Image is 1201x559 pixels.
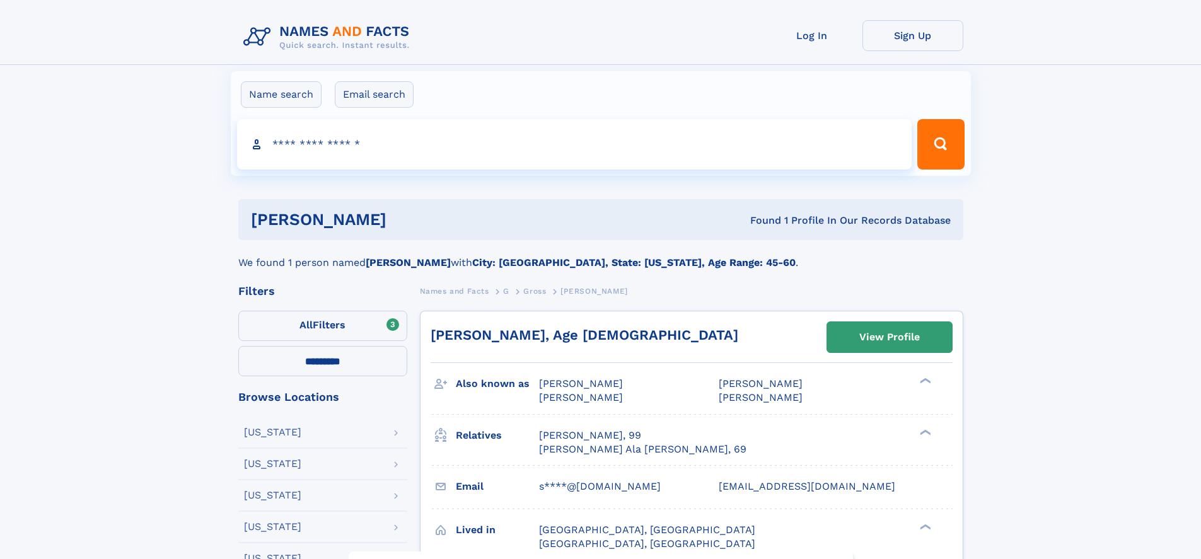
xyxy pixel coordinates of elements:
div: ❯ [917,377,932,385]
span: [EMAIL_ADDRESS][DOMAIN_NAME] [719,480,895,492]
span: [PERSON_NAME] [539,377,623,389]
div: Browse Locations [238,391,407,403]
div: [US_STATE] [244,490,301,500]
a: G [503,283,509,299]
img: Logo Names and Facts [238,20,420,54]
a: [PERSON_NAME], Age [DEMOGRAPHIC_DATA] [431,327,738,343]
b: City: [GEOGRAPHIC_DATA], State: [US_STATE], Age Range: 45-60 [472,256,796,268]
div: We found 1 person named with . [238,240,963,270]
label: Email search [335,81,414,108]
span: All [299,319,313,331]
h3: Lived in [456,519,539,541]
input: search input [237,119,912,170]
span: [PERSON_NAME] [560,287,628,296]
label: Filters [238,311,407,341]
a: Log In [762,20,862,51]
h3: Email [456,476,539,497]
a: Names and Facts [420,283,489,299]
a: Gross [523,283,546,299]
button: Search Button [917,119,964,170]
span: [PERSON_NAME] [719,391,803,403]
a: [PERSON_NAME], 99 [539,429,641,442]
span: G [503,287,509,296]
div: Filters [238,285,407,297]
div: View Profile [859,323,920,352]
h3: Also known as [456,373,539,395]
a: Sign Up [862,20,963,51]
span: [GEOGRAPHIC_DATA], [GEOGRAPHIC_DATA] [539,538,755,550]
div: Found 1 Profile In Our Records Database [568,214,951,228]
div: ❯ [917,522,932,531]
span: [PERSON_NAME] [539,391,623,403]
a: View Profile [827,322,952,352]
div: ❯ [917,428,932,436]
h3: Relatives [456,425,539,446]
div: [US_STATE] [244,427,301,437]
div: [US_STATE] [244,459,301,469]
a: [PERSON_NAME] Ala [PERSON_NAME], 69 [539,442,746,456]
span: Gross [523,287,546,296]
span: [PERSON_NAME] [719,377,803,389]
div: [US_STATE] [244,522,301,532]
b: [PERSON_NAME] [366,256,451,268]
label: Name search [241,81,322,108]
h1: [PERSON_NAME] [251,212,569,228]
span: [GEOGRAPHIC_DATA], [GEOGRAPHIC_DATA] [539,524,755,536]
